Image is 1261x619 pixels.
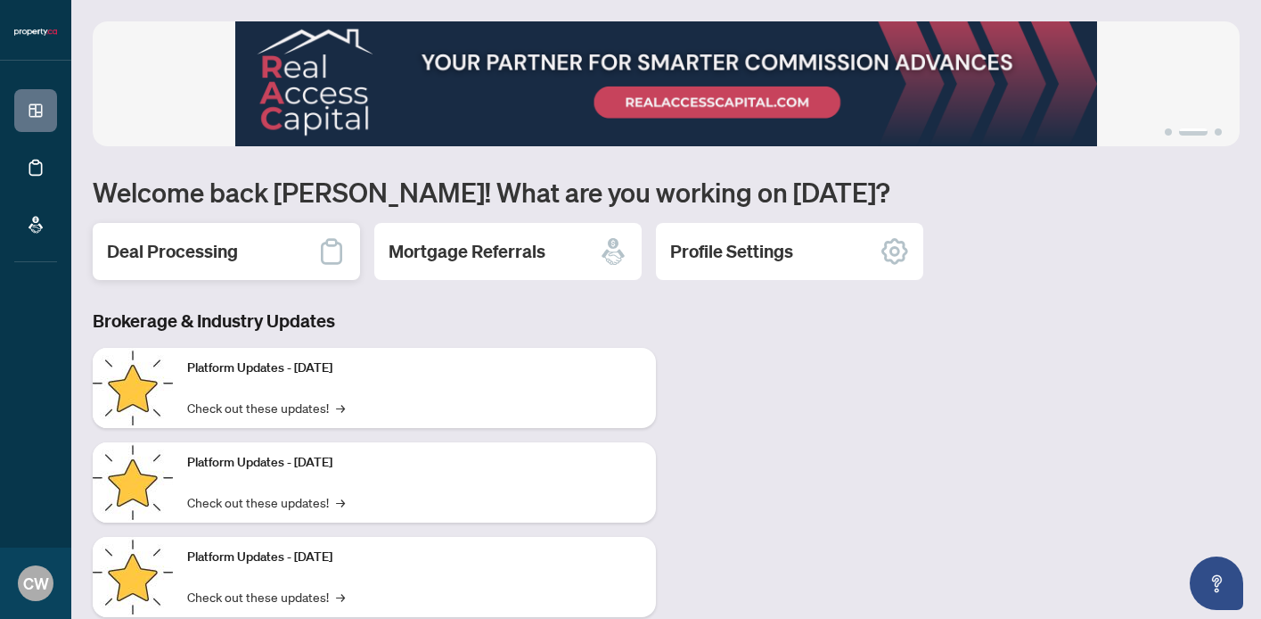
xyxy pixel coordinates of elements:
button: 3 [1215,128,1222,136]
h2: Mortgage Referrals [389,239,545,264]
p: Platform Updates - [DATE] [187,453,642,473]
h3: Brokerage & Industry Updates [93,309,656,334]
a: Check out these updates!→ [187,587,345,607]
a: Check out these updates!→ [187,492,345,512]
img: Platform Updates - June 23, 2025 [93,537,173,617]
h2: Deal Processing [107,239,238,264]
p: Platform Updates - [DATE] [187,359,642,378]
h1: Welcome back [PERSON_NAME]! What are you working on [DATE]? [93,175,1240,209]
img: Platform Updates - July 8, 2025 [93,442,173,523]
span: → [336,492,345,512]
span: CW [23,571,49,596]
a: Check out these updates!→ [187,398,345,417]
button: Open asap [1190,557,1243,610]
button: 1 [1165,128,1172,136]
h2: Profile Settings [670,239,793,264]
img: Slide 1 [93,21,1240,146]
span: → [336,587,345,607]
img: Platform Updates - July 21, 2025 [93,348,173,428]
span: → [336,398,345,417]
p: Platform Updates - [DATE] [187,548,642,567]
button: 2 [1179,128,1208,136]
img: logo [14,27,57,37]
